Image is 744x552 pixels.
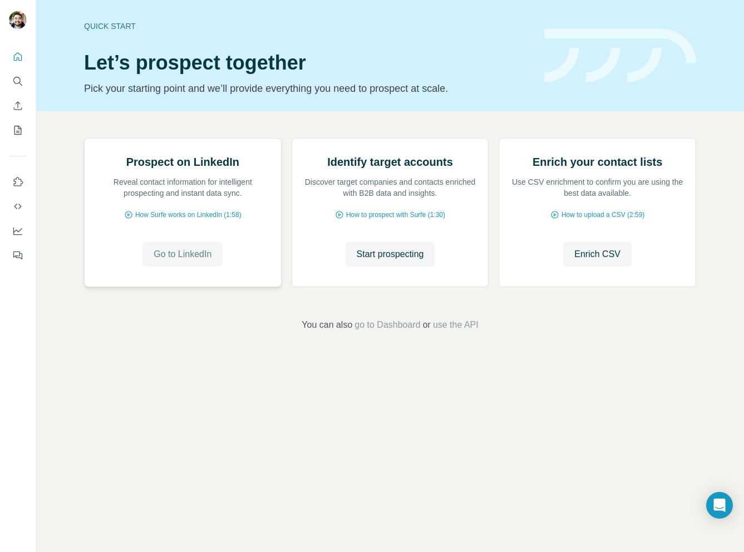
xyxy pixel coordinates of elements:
[574,248,620,261] span: Enrich CSV
[84,81,531,96] p: Pick your starting point and we’ll provide everything you need to prospect at scale.
[9,120,27,140] button: My lists
[563,242,632,267] button: Enrich CSV
[9,96,27,116] button: Enrich CSV
[533,154,662,170] h2: Enrich your contact lists
[346,210,445,220] span: How to prospect with Surfe (1:30)
[126,154,239,170] h2: Prospect on LinkedIn
[84,52,531,74] h1: Let’s prospect together
[354,318,420,332] button: go to Dashboard
[9,11,27,29] img: Avatar
[561,210,644,220] span: How to upload a CSV (2:59)
[9,196,27,216] button: Use Surfe API
[510,176,684,199] p: Use CSV enrichment to confirm you are using the best data available.
[84,21,531,32] div: Quick start
[346,242,435,267] button: Start prospecting
[433,318,479,332] button: use the API
[135,210,242,220] span: How Surfe works on LinkedIn (1:58)
[9,47,27,67] button: Quick start
[423,318,431,332] span: or
[302,318,352,332] span: You can also
[357,248,424,261] span: Start prospecting
[706,492,733,519] div: Open Intercom Messenger
[9,71,27,91] button: Search
[9,172,27,192] button: Use Surfe on LinkedIn
[142,242,223,267] button: Go to LinkedIn
[96,176,270,199] p: Reveal contact information for intelligent prospecting and instant data sync.
[303,176,477,199] p: Discover target companies and contacts enriched with B2B data and insights.
[544,29,696,83] img: banner
[9,245,27,265] button: Feedback
[154,248,211,261] span: Go to LinkedIn
[9,221,27,241] button: Dashboard
[327,154,453,170] h2: Identify target accounts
